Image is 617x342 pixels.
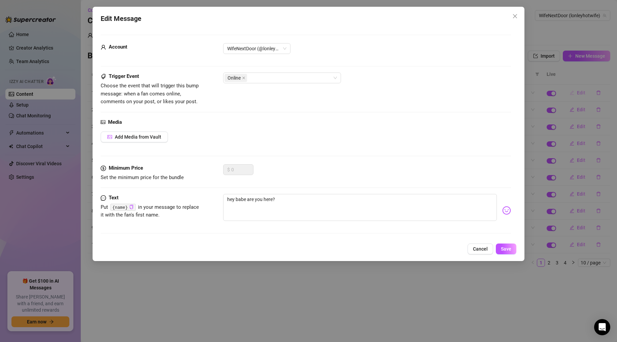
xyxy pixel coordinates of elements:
[101,43,106,51] span: user
[473,246,488,252] span: Cancel
[225,74,247,82] span: Online
[109,73,139,79] strong: Trigger Event
[129,205,134,210] button: Click to Copy
[510,13,520,19] span: Close
[594,319,610,335] div: Open Intercom Messenger
[108,119,122,125] strong: Media
[512,13,518,19] span: close
[502,206,511,215] img: svg%3e
[109,44,127,50] strong: Account
[101,132,168,142] button: Add Media from Vault
[501,246,511,252] span: Save
[109,195,118,201] strong: Text
[228,74,241,82] span: Online
[109,165,143,171] strong: Minimum Price
[242,76,245,80] span: close
[496,244,516,254] button: Save
[510,11,520,22] button: Close
[101,73,106,81] span: tags
[468,244,493,254] button: Cancel
[101,204,199,218] span: Put in your message to replace it with the fan's first name.
[115,134,161,140] span: Add Media from Vault
[101,164,106,172] span: dollar
[101,13,141,24] span: Edit Message
[223,194,497,221] textarea: hey babe are you here?
[101,83,199,105] span: Choose the event that will trigger this bump message: when a fan comes online, comments on your p...
[107,135,112,139] span: picture
[101,194,106,202] span: message
[101,118,105,126] span: picture
[227,44,286,54] span: WifeNextDoor (@lonleyhotwife)
[129,205,134,209] span: copy
[110,204,136,211] code: {name}
[101,174,184,180] span: Set the minimum price for the bundle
